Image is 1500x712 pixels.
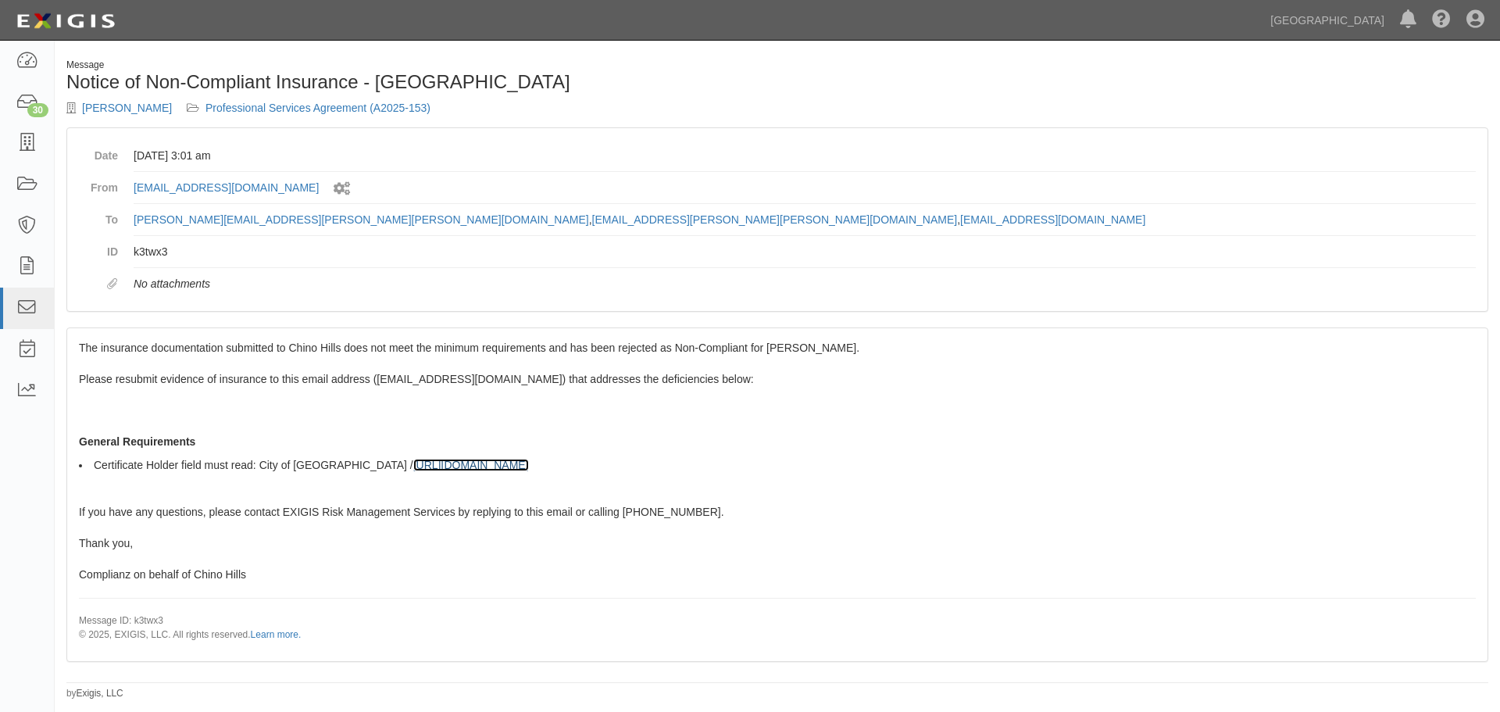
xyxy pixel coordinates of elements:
dd: , , [134,204,1476,236]
dt: ID [79,236,118,259]
i: Sent by system workflow [334,182,350,195]
a: [PERSON_NAME][EMAIL_ADDRESS][PERSON_NAME][PERSON_NAME][DOMAIN_NAME] [134,213,589,226]
a: [EMAIL_ADDRESS][DOMAIN_NAME] [960,213,1145,226]
div: Message [66,59,766,72]
a: Learn more. [251,629,302,640]
i: Help Center - Complianz [1432,11,1451,30]
a: [PERSON_NAME] [82,102,172,114]
a: [EMAIL_ADDRESS][PERSON_NAME][PERSON_NAME][DOMAIN_NAME] [592,213,958,226]
h1: Notice of Non-Compliant Insurance - [GEOGRAPHIC_DATA] [66,72,766,92]
dd: [DATE] 3:01 am [134,140,1476,172]
strong: General Requirements [79,435,195,448]
dt: Date [79,140,118,163]
dd: k3twx3 [134,236,1476,268]
a: Professional Services Agreement (A2025-153) [205,102,430,114]
img: logo-5460c22ac91f19d4615b14bd174203de0afe785f0fc80cf4dbbc73dc1793850b.png [12,7,120,35]
li: Certificate Holder field must read: City of [GEOGRAPHIC_DATA] / [79,457,1476,473]
em: No attachments [134,277,210,290]
a: [EMAIL_ADDRESS][DOMAIN_NAME] [134,181,319,194]
span: The insurance documentation submitted to Chino Hills does not meet the minimum requirements and h... [79,342,1476,641]
a: Exigis, LLC [77,688,123,699]
div: 30 [27,103,48,117]
a: [URL][DOMAIN_NAME] [413,459,529,471]
small: by [66,687,123,700]
p: Message ID: k3twx3 © 2025, EXIGIS, LLC. All rights reserved. [79,614,1476,641]
i: Attachments [107,279,118,290]
dt: To [79,204,118,227]
a: [GEOGRAPHIC_DATA] [1262,5,1392,36]
dt: From [79,172,118,195]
